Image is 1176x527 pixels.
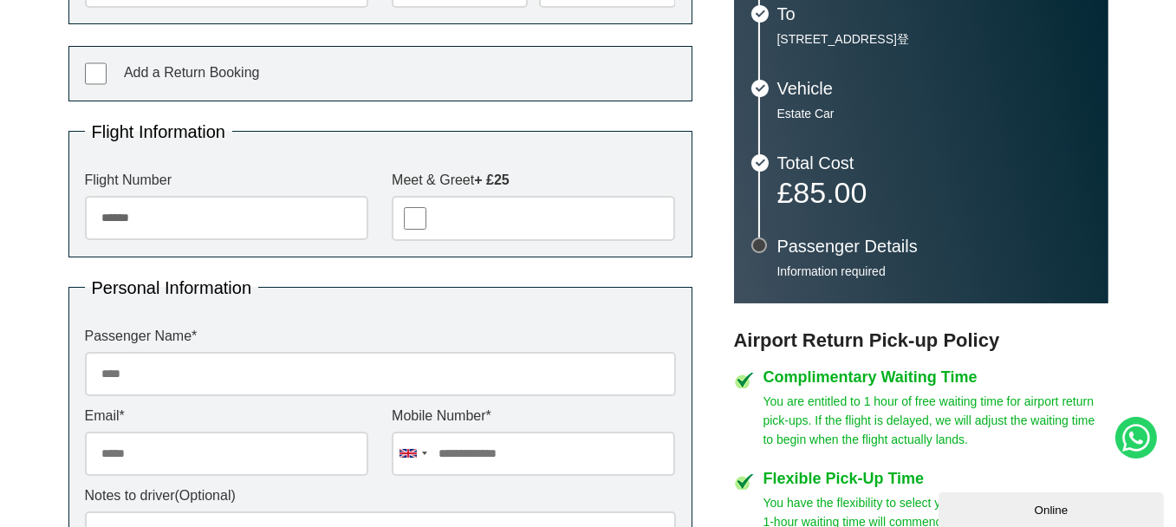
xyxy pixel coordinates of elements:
h3: Airport Return Pick-up Policy [734,329,1108,352]
span: Add a Return Booking [124,65,260,80]
label: Mobile Number [392,409,675,423]
legend: Personal Information [85,279,259,296]
h3: To [777,5,1091,23]
input: Add a Return Booking [85,62,107,85]
p: Information required [777,263,1091,279]
h3: Total Cost [777,154,1091,172]
p: You are entitled to 1 hour of free waiting time for airport return pick-ups. If the flight is del... [763,392,1108,449]
h3: Passenger Details [777,237,1091,255]
label: Meet & Greet [392,173,675,187]
span: (Optional) [175,488,236,503]
label: Email [85,409,368,423]
label: Flight Number [85,173,368,187]
label: Notes to driver [85,489,676,503]
h4: Complimentary Waiting Time [763,369,1108,385]
strong: + £25 [474,172,509,187]
label: Passenger Name [85,329,676,343]
h4: Flexible Pick-Up Time [763,471,1108,486]
legend: Flight Information [85,123,233,140]
div: United Kingdom: +44 [393,433,432,475]
p: [STREET_ADDRESS]登 [777,31,1091,47]
p: £ [777,180,1091,205]
h3: Vehicle [777,80,1091,97]
p: Estate Car [777,106,1091,121]
span: 85.00 [793,176,867,209]
iframe: chat widget [939,489,1167,527]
